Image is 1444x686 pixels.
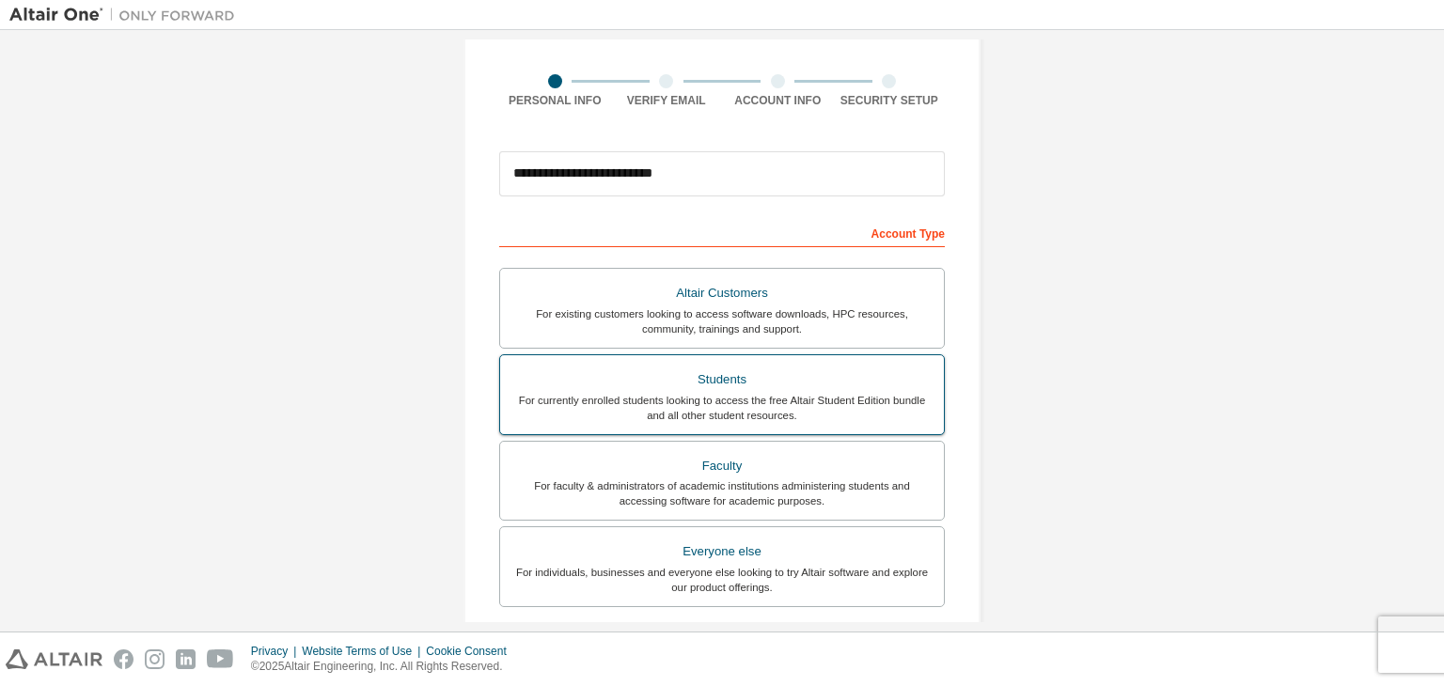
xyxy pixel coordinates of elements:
[6,649,102,669] img: altair_logo.svg
[511,478,933,508] div: For faculty & administrators of academic institutions administering students and accessing softwa...
[499,217,945,247] div: Account Type
[426,644,517,659] div: Cookie Consent
[511,453,933,479] div: Faculty
[114,649,133,669] img: facebook.svg
[251,644,302,659] div: Privacy
[611,93,723,108] div: Verify Email
[145,649,165,669] img: instagram.svg
[722,93,834,108] div: Account Info
[511,393,933,423] div: For currently enrolled students looking to access the free Altair Student Edition bundle and all ...
[511,538,933,565] div: Everyone else
[511,306,933,336] div: For existing customers looking to access software downloads, HPC resources, community, trainings ...
[511,366,933,393] div: Students
[176,649,196,669] img: linkedin.svg
[511,280,933,306] div: Altair Customers
[251,659,518,675] p: © 2025 Altair Engineering, Inc. All Rights Reserved.
[499,93,611,108] div: Personal Info
[207,649,234,669] img: youtube.svg
[834,93,946,108] div: Security Setup
[511,565,933,595] div: For individuals, businesses and everyone else looking to try Altair software and explore our prod...
[302,644,426,659] div: Website Terms of Use
[9,6,244,24] img: Altair One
